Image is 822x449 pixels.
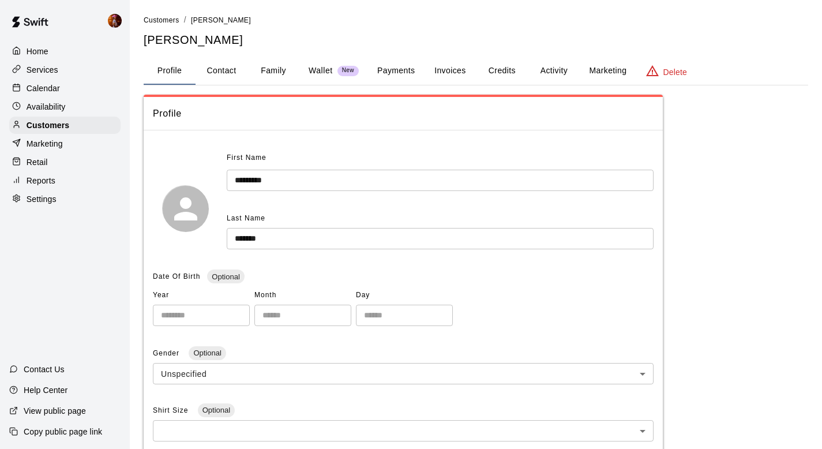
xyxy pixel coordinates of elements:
span: First Name [227,149,267,167]
p: Services [27,64,58,76]
p: Contact Us [24,364,65,375]
span: Year [153,286,250,305]
p: Reports [27,175,55,186]
img: Kaitlyn Lim [108,14,122,28]
div: basic tabs example [144,57,808,85]
button: Profile [144,57,196,85]
span: Day [356,286,453,305]
button: Credits [476,57,528,85]
p: Help Center [24,384,67,396]
div: Kaitlyn Lim [106,9,130,32]
span: Customers [144,16,179,24]
a: Marketing [9,135,121,152]
p: Settings [27,193,57,205]
button: Payments [368,57,424,85]
span: Optional [189,349,226,357]
a: Retail [9,154,121,171]
span: Month [254,286,351,305]
p: Copy public page link [24,426,102,437]
a: Customers [9,117,121,134]
li: / [184,14,186,26]
button: Family [247,57,299,85]
span: Gender [153,349,182,357]
span: Profile [153,106,654,121]
nav: breadcrumb [144,14,808,27]
p: Availability [27,101,66,113]
a: Reports [9,172,121,189]
a: Settings [9,190,121,208]
h5: [PERSON_NAME] [144,32,808,48]
span: Optional [207,272,244,281]
span: [PERSON_NAME] [191,16,251,24]
button: Invoices [424,57,476,85]
a: Calendar [9,80,121,97]
button: Activity [528,57,580,85]
p: Customers [27,119,69,131]
a: Home [9,43,121,60]
button: Marketing [580,57,636,85]
p: Wallet [309,65,333,77]
a: Services [9,61,121,78]
div: Unspecified [153,363,654,384]
p: Home [27,46,48,57]
span: New [337,67,359,74]
button: Contact [196,57,247,85]
span: Optional [198,406,235,414]
p: Delete [663,66,687,78]
span: Last Name [227,214,265,222]
a: Availability [9,98,121,115]
p: Calendar [27,83,60,94]
p: Retail [27,156,48,168]
p: Marketing [27,138,63,149]
p: View public page [24,405,86,417]
span: Date Of Birth [153,272,200,280]
a: Customers [144,15,179,24]
span: Shirt Size [153,406,191,414]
